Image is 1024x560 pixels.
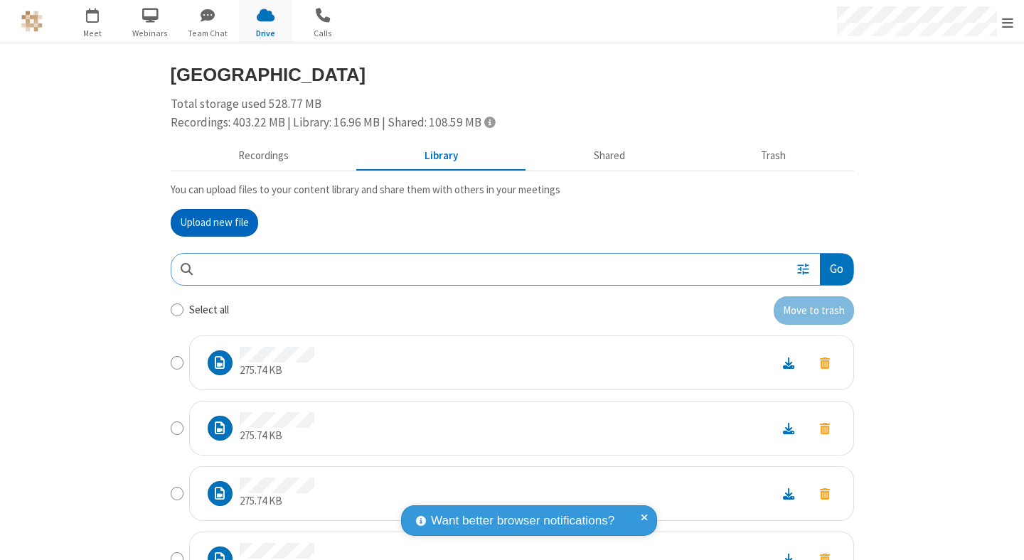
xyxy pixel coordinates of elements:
button: Move to trash [807,419,843,438]
button: Trash [693,143,854,170]
span: Totals displayed include files that have been moved to the trash. [484,116,495,128]
span: Drive [239,27,292,40]
span: Want better browser notifications? [431,512,614,530]
p: You can upload files to your content library and share them with others in your meetings [171,182,854,198]
p: 275.74 KB [240,428,314,444]
label: Select all [189,302,229,318]
button: Recorded meetings [171,143,357,170]
div: Total storage used 528.77 MB [171,95,854,131]
span: Meet [66,27,119,40]
div: Recordings: 403.22 MB | Library: 16.96 MB | Shared: 108.59 MB [171,114,854,132]
button: Upload new file [171,209,258,237]
a: Download file [770,355,807,371]
p: 275.74 KB [240,362,314,379]
button: Shared during meetings [526,143,693,170]
button: Move to trash [807,484,843,503]
span: Team Chat [181,27,235,40]
a: Download file [770,420,807,436]
button: Go [820,254,853,286]
img: QA Selenium DO NOT DELETE OR CHANGE [21,11,43,32]
p: 275.74 KB [240,493,314,510]
span: Calls [297,27,350,40]
a: Download file [770,485,807,502]
button: Move to trash [807,353,843,372]
button: Move to trash [774,296,854,325]
h3: [GEOGRAPHIC_DATA] [171,65,854,85]
button: Content library [357,143,526,170]
span: Webinars [124,27,177,40]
